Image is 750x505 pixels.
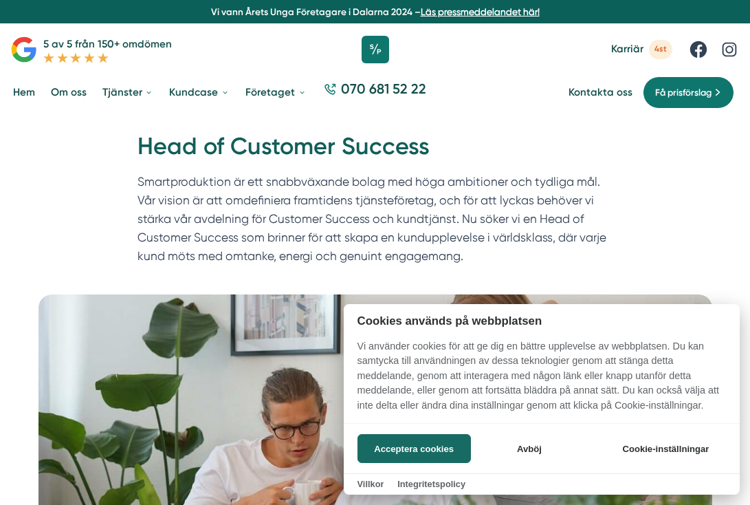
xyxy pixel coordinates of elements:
button: Acceptera cookies [357,434,471,463]
button: Avböj [474,434,584,463]
a: Villkor [357,479,384,489]
p: Vi använder cookies för att ge dig en bättre upplevelse av webbplatsen. Du kan samtycka till anvä... [344,339,740,423]
button: Cookie-inställningar [606,434,726,463]
a: Integritetspolicy [397,479,465,489]
h2: Cookies används på webbplatsen [344,314,740,327]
